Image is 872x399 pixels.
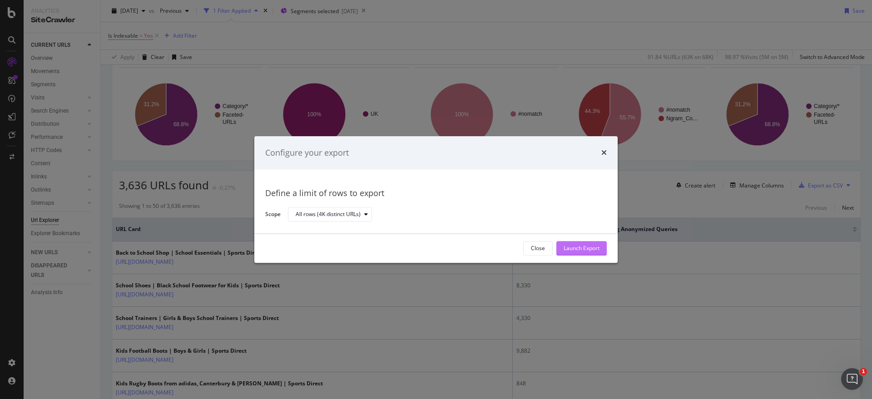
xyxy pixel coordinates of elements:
div: modal [254,136,618,263]
div: All rows (4K distinct URLs) [296,212,361,217]
div: Configure your export [265,147,349,159]
iframe: Intercom live chat [841,368,863,390]
div: Close [531,245,545,252]
div: times [601,147,607,159]
button: Close [523,241,553,256]
button: Launch Export [556,241,607,256]
div: Launch Export [564,245,599,252]
label: Scope [265,210,281,220]
span: 1 [860,368,867,375]
div: Define a limit of rows to export [265,188,607,200]
button: All rows (4K distinct URLs) [288,207,372,222]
